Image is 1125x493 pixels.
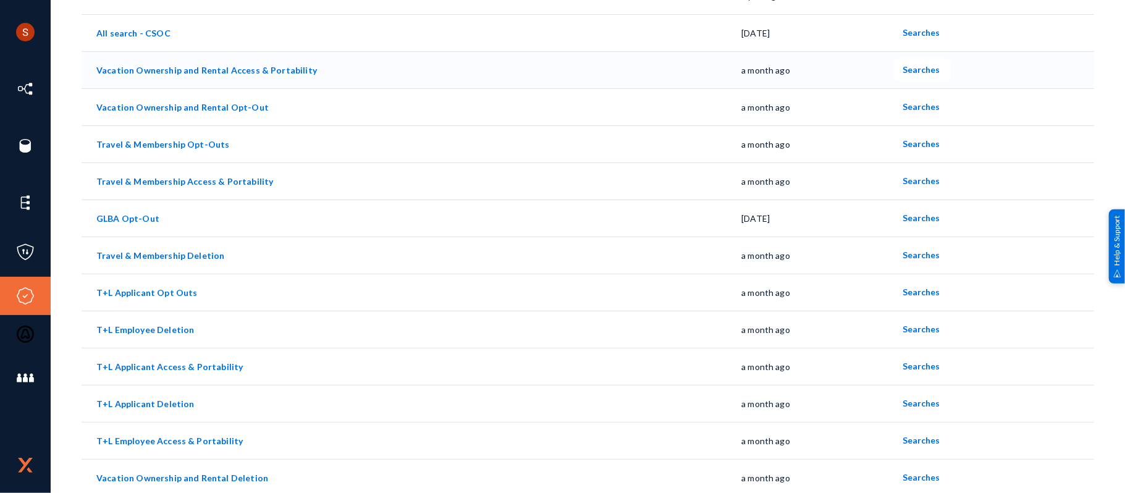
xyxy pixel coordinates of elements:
button: Searches [893,244,950,266]
td: a month ago [741,237,893,274]
span: Searches [903,213,940,223]
span: Searches [903,175,940,186]
span: Searches [903,250,940,260]
a: Vacation Ownership and Rental Opt-Out [96,102,269,112]
img: icon-sources.svg [16,137,35,155]
span: Searches [903,398,940,408]
span: Searches [903,287,940,297]
button: Searches [893,429,950,452]
div: Help & Support [1109,209,1125,284]
button: Searches [893,59,950,81]
td: a month ago [741,162,893,200]
a: T+L Applicant Opt Outs [96,287,198,298]
a: Vacation Ownership and Rental Deletion [96,473,268,483]
a: T+L Employee Deletion [96,324,194,335]
span: Searches [903,472,940,482]
td: [DATE] [741,200,893,237]
button: Searches [893,466,950,489]
a: T+L Applicant Access & Portability [96,361,243,372]
img: icon-policies.svg [16,243,35,261]
a: T+L Employee Access & Portability [96,436,243,446]
button: Searches [893,207,950,229]
td: a month ago [741,88,893,125]
img: help_support.svg [1113,269,1121,277]
span: Searches [903,324,940,334]
span: Searches [903,361,940,371]
a: Travel & Membership Deletion [96,250,224,261]
td: a month ago [741,385,893,422]
td: a month ago [741,422,893,459]
td: a month ago [741,125,893,162]
button: Searches [893,355,950,377]
a: Vacation Ownership and Rental Access & Portability [96,65,317,75]
td: a month ago [741,348,893,385]
a: Travel & Membership Access & Portability [96,176,273,187]
a: T+L Applicant Deletion [96,398,195,409]
td: a month ago [741,51,893,88]
img: icon-inventory.svg [16,80,35,98]
img: icon-elements.svg [16,193,35,212]
span: Searches [903,435,940,445]
img: icon-compliance.svg [16,287,35,305]
button: Searches [893,318,950,340]
button: Searches [893,281,950,303]
button: Searches [893,133,950,155]
td: a month ago [741,274,893,311]
button: Searches [893,22,950,44]
a: All search - CSOC [96,28,171,38]
img: icon-members.svg [16,369,35,387]
img: ACg8ocLCHWB70YVmYJSZIkanuWRMiAOKj9BOxslbKTvretzi-06qRA=s96-c [16,23,35,41]
td: a month ago [741,311,893,348]
a: Travel & Membership Opt-Outs [96,139,229,150]
span: Searches [903,27,940,38]
span: Searches [903,101,940,112]
td: [DATE] [741,14,893,51]
button: Searches [893,96,950,118]
span: Searches [903,64,940,75]
button: Searches [893,392,950,415]
a: GLBA Opt-Out [96,213,159,224]
span: Searches [903,138,940,149]
button: Searches [893,170,950,192]
img: icon-oauth.svg [16,325,35,343]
